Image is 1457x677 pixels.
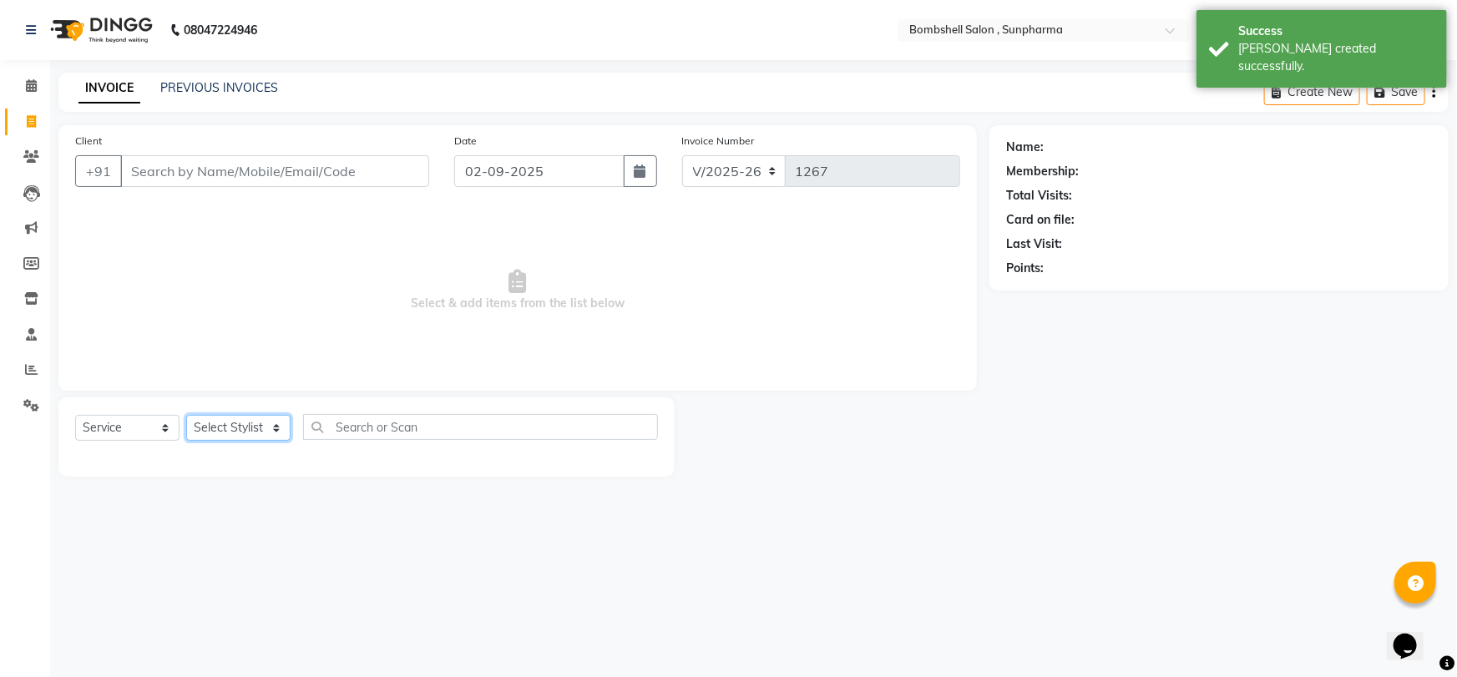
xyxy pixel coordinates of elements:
[75,134,102,149] label: Client
[1006,139,1044,156] div: Name:
[1006,187,1072,205] div: Total Visits:
[75,207,960,374] span: Select & add items from the list below
[120,155,429,187] input: Search by Name/Mobile/Email/Code
[160,80,278,95] a: PREVIOUS INVOICES
[1006,260,1044,277] div: Points:
[78,73,140,104] a: INVOICE
[1367,79,1425,105] button: Save
[1238,40,1434,75] div: Bill created successfully.
[1387,610,1440,660] iframe: chat widget
[1006,235,1062,253] div: Last Visit:
[682,134,755,149] label: Invoice Number
[184,7,257,53] b: 08047224946
[43,7,157,53] img: logo
[303,414,658,440] input: Search or Scan
[1238,23,1434,40] div: Success
[1264,79,1360,105] button: Create New
[1006,211,1075,229] div: Card on file:
[75,155,122,187] button: +91
[1006,163,1079,180] div: Membership:
[454,134,477,149] label: Date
